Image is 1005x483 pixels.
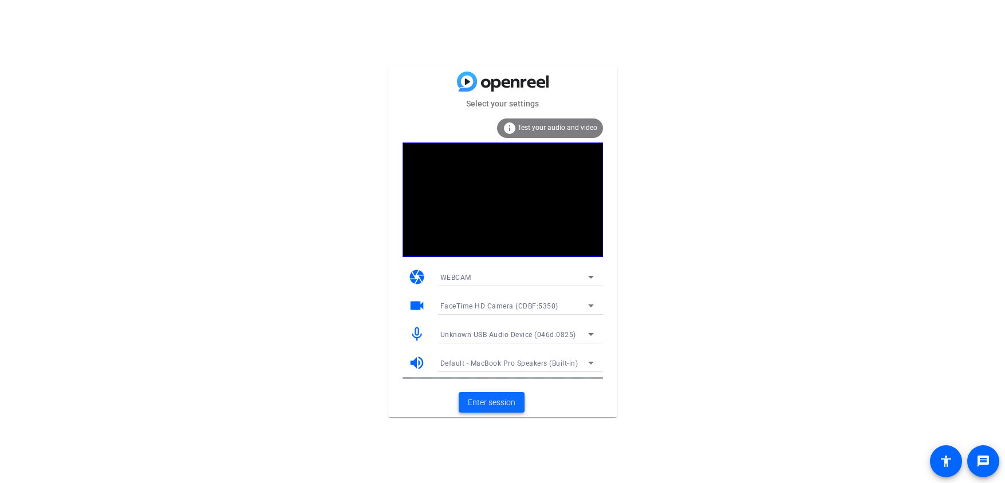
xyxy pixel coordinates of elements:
span: Unknown USB Audio Device (046d:0825) [440,331,576,339]
mat-icon: videocam [408,297,425,314]
span: Enter session [468,397,515,409]
mat-icon: volume_up [408,354,425,371]
mat-card-subtitle: Select your settings [388,97,617,110]
span: FaceTime HD Camera (CDBF:5350) [440,302,558,310]
mat-icon: mic_none [408,326,425,343]
span: Test your audio and video [518,124,597,132]
img: blue-gradient.svg [457,72,549,92]
span: WEBCAM [440,274,471,282]
mat-icon: accessibility [939,454,953,468]
mat-icon: info [503,121,517,135]
mat-icon: message [976,454,990,468]
mat-icon: camera [408,268,425,286]
button: Enter session [459,392,525,413]
span: Default - MacBook Pro Speakers (Built-in) [440,359,578,367]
